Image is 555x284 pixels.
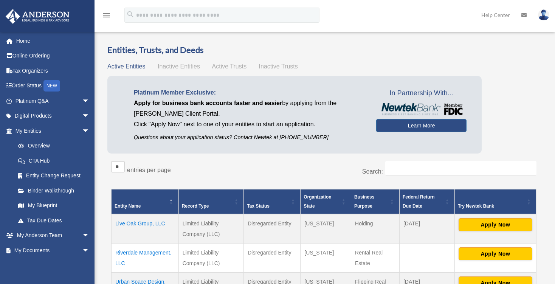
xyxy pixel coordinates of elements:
[134,119,365,130] p: Click "Apply Now" next to one of your entities to start an application.
[107,44,540,56] h3: Entities, Trusts, and Deeds
[11,183,97,198] a: Binder Walkthrough
[399,214,454,244] td: [DATE]
[5,78,101,94] a: Order StatusNEW
[459,218,532,231] button: Apply Now
[82,228,97,244] span: arrow_drop_down
[538,9,549,20] img: User Pic
[82,243,97,258] span: arrow_drop_down
[102,13,111,20] a: menu
[3,9,72,24] img: Anderson Advisors Platinum Portal
[301,214,351,244] td: [US_STATE]
[376,119,467,132] a: Learn More
[82,109,97,124] span: arrow_drop_down
[82,123,97,139] span: arrow_drop_down
[458,202,525,211] div: Try Newtek Bank
[376,87,467,99] span: In Partnership With...
[134,98,365,119] p: by applying from the [PERSON_NAME] Client Portal.
[5,63,101,78] a: Tax Organizers
[115,203,141,209] span: Entity Name
[244,189,301,214] th: Tax Status: Activate to sort
[5,33,101,48] a: Home
[11,138,93,154] a: Overview
[107,63,145,70] span: Active Entities
[304,194,331,209] span: Organization State
[351,243,400,272] td: Rental Real Estate
[178,214,244,244] td: Limited Liability Company (LLC)
[134,100,282,106] span: Apply for business bank accounts faster and easier
[301,243,351,272] td: [US_STATE]
[403,194,435,209] span: Federal Return Due Date
[5,243,101,258] a: My Documentsarrow_drop_down
[244,243,301,272] td: Disregarded Entity
[5,123,97,138] a: My Entitiesarrow_drop_down
[380,103,463,115] img: NewtekBankLogoSM.png
[301,189,351,214] th: Organization State: Activate to sort
[454,189,536,214] th: Try Newtek Bank : Activate to sort
[244,214,301,244] td: Disregarded Entity
[399,189,454,214] th: Federal Return Due Date: Activate to sort
[134,87,365,98] p: Platinum Member Exclusive:
[82,258,97,273] span: arrow_drop_down
[5,48,101,64] a: Online Ordering
[212,63,247,70] span: Active Trusts
[459,247,532,260] button: Apply Now
[5,93,101,109] a: Platinum Q&Aarrow_drop_down
[5,109,101,124] a: Digital Productsarrow_drop_down
[178,243,244,272] td: Limited Liability Company (LLC)
[351,214,400,244] td: Holding
[11,213,97,228] a: Tax Due Dates
[112,243,179,272] td: Riverdale Management, LLC
[82,93,97,109] span: arrow_drop_down
[134,133,365,142] p: Questions about your application status? Contact Newtek at [PHONE_NUMBER]
[127,167,171,173] label: entries per page
[43,80,60,92] div: NEW
[11,153,97,168] a: CTA Hub
[259,63,298,70] span: Inactive Trusts
[247,203,270,209] span: Tax Status
[158,63,200,70] span: Inactive Entities
[11,198,97,213] a: My Blueprint
[354,194,374,209] span: Business Purpose
[112,189,179,214] th: Entity Name: Activate to invert sorting
[362,168,383,175] label: Search:
[112,214,179,244] td: Live Oak Group, LLC
[178,189,244,214] th: Record Type: Activate to sort
[182,203,209,209] span: Record Type
[11,168,97,183] a: Entity Change Request
[126,10,135,19] i: search
[351,189,400,214] th: Business Purpose: Activate to sort
[5,258,101,273] a: Online Learningarrow_drop_down
[5,228,101,243] a: My Anderson Teamarrow_drop_down
[102,11,111,20] i: menu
